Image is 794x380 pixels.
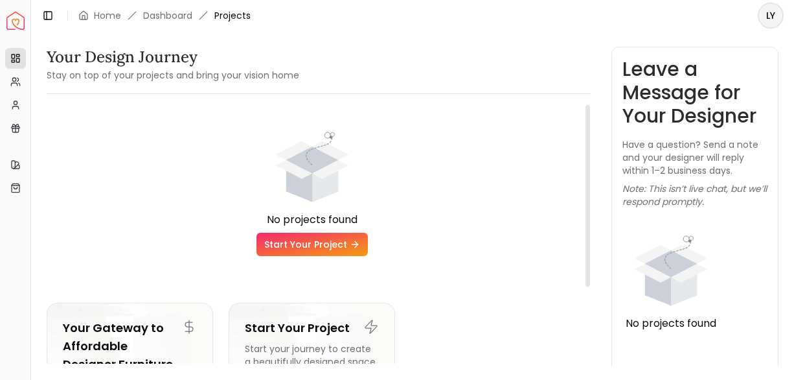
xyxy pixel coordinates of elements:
[6,12,25,30] img: Spacejoy Logo
[622,316,720,331] div: No projects found
[143,9,192,22] a: Dashboard
[47,47,299,67] h3: Your Design Journey
[622,182,768,208] p: Note: This isn’t live chat, but we’ll respond promptly.
[622,219,720,316] div: animation
[47,212,577,228] div: No projects found
[47,69,299,82] small: Stay on top of your projects and bring your vision home
[78,9,251,22] nav: breadcrumb
[758,3,784,29] button: LY
[245,319,379,337] h5: Start Your Project
[622,138,768,177] p: Have a question? Send a note and your designer will reply within 1–2 business days.
[622,58,768,128] h3: Leave a Message for Your Designer
[759,4,782,27] span: LY
[6,12,25,30] a: Spacejoy
[94,9,121,22] a: Home
[256,233,368,256] a: Start Your Project
[264,115,361,212] div: animation
[214,9,251,22] span: Projects
[63,319,197,374] h5: Your Gateway to Affordable Designer Furniture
